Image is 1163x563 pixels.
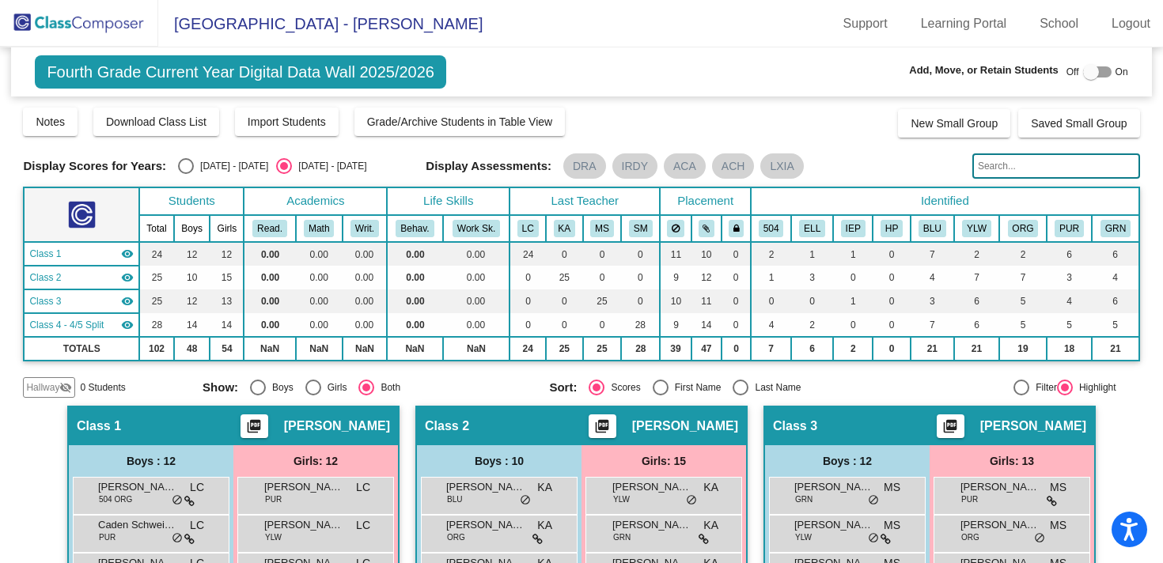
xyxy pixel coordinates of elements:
[722,215,751,242] th: Keep with teacher
[343,313,387,337] td: 0.00
[203,380,238,395] span: Show:
[447,531,465,543] span: ORG
[1047,242,1092,266] td: 6
[884,517,900,534] span: MS
[759,220,784,237] button: 504
[999,266,1047,289] td: 7
[873,337,910,361] td: 0
[722,289,751,313] td: 0
[1034,532,1045,545] span: do_not_disturb_alt
[26,380,59,395] span: Hallway
[583,313,622,337] td: 0
[425,418,469,434] span: Class 2
[264,479,343,495] span: [PERSON_NAME]
[510,215,546,242] th: Libby Craig
[59,381,72,394] mat-icon: visibility_off
[549,380,577,395] span: Sort:
[612,479,691,495] span: [PERSON_NAME]
[765,445,930,477] div: Boys : 12
[210,337,244,361] td: 54
[960,479,1040,495] span: [PERSON_NAME]
[1050,479,1066,496] span: MS
[833,266,873,289] td: 0
[1050,517,1066,534] span: MS
[244,266,295,289] td: 0.00
[919,220,946,237] button: BLU
[374,380,400,395] div: Both
[937,414,964,438] button: Print Students Details
[296,266,343,289] td: 0.00
[873,242,910,266] td: 0
[941,418,960,440] mat-icon: picture_as_pdf
[873,215,910,242] th: Health Plan
[691,215,722,242] th: Keep with students
[1047,337,1092,361] td: 18
[691,337,722,361] td: 47
[972,153,1140,179] input: Search...
[833,313,873,337] td: 0
[621,289,660,313] td: 0
[510,266,546,289] td: 0
[210,289,244,313] td: 13
[833,215,873,242] th: Resource
[999,313,1047,337] td: 5
[121,319,134,331] mat-icon: visibility
[190,517,204,534] span: LC
[911,337,954,361] td: 21
[266,380,294,395] div: Boys
[174,337,210,361] td: 48
[604,380,640,395] div: Scores
[233,445,398,477] div: Girls: 12
[356,479,370,496] span: LC
[139,337,174,361] td: 102
[23,108,78,136] button: Notes
[612,153,657,179] mat-chip: IRDY
[296,242,343,266] td: 0.00
[174,289,210,313] td: 12
[210,242,244,266] td: 12
[999,337,1047,361] td: 19
[773,418,817,434] span: Class 3
[911,289,954,313] td: 3
[264,517,343,533] span: [PERSON_NAME]
[1092,289,1138,313] td: 6
[510,337,546,361] td: 24
[881,220,903,237] button: HP
[621,215,660,242] th: Shelly Maselli
[210,215,244,242] th: Girls
[520,494,531,507] span: do_not_disturb_alt
[632,418,738,434] span: [PERSON_NAME]
[751,337,791,361] td: 7
[1092,337,1138,361] td: 21
[29,247,61,261] span: Class 1
[158,11,483,36] span: [GEOGRAPHIC_DATA] - [PERSON_NAME]
[909,62,1059,78] span: Add, Move, or Retain Students
[911,313,954,337] td: 7
[252,220,287,237] button: Read.
[613,531,631,543] span: GRN
[691,242,722,266] td: 10
[36,115,65,128] span: Notes
[669,380,722,395] div: First Name
[546,337,583,361] td: 25
[387,187,510,215] th: Life Skills
[443,337,510,361] td: NaN
[795,493,813,505] span: GRN
[961,531,979,543] span: ORG
[304,220,334,237] button: Math
[831,11,900,36] a: Support
[794,517,873,533] span: [PERSON_NAME]
[791,337,833,361] td: 6
[660,337,691,361] td: 39
[139,215,174,242] th: Total
[343,266,387,289] td: 0.00
[443,242,510,266] td: 0.00
[554,220,576,237] button: KA
[387,313,443,337] td: 0.00
[387,289,443,313] td: 0.00
[443,266,510,289] td: 0.00
[356,517,370,534] span: LC
[583,242,622,266] td: 0
[954,266,999,289] td: 7
[581,445,746,477] div: Girls: 15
